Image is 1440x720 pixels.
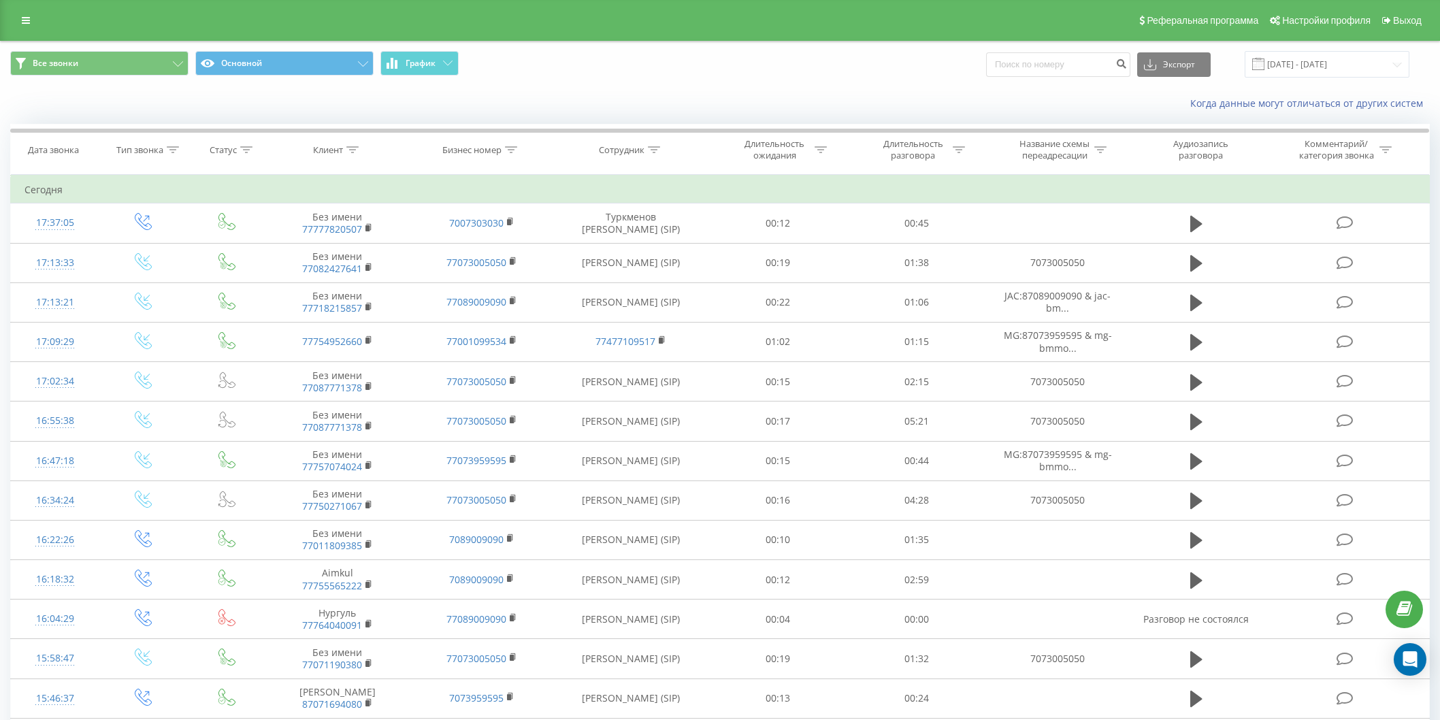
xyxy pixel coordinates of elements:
td: 00:22 [708,282,847,322]
div: Статус [210,144,237,156]
div: Название схемы переадресации [1018,138,1091,161]
div: 15:46:37 [24,685,86,712]
a: 77718215857 [302,301,362,314]
span: Настройки профиля [1282,15,1371,26]
td: 00:45 [847,203,986,243]
a: 77073005050 [446,414,506,427]
a: 77764040091 [302,619,362,632]
a: 77087771378 [302,381,362,394]
td: Сегодня [11,176,1430,203]
a: 77073005050 [446,652,506,665]
td: 7073005050 [986,402,1130,441]
td: 00:19 [708,243,847,282]
a: 77087771378 [302,421,362,433]
span: Разговор не состоялся [1143,612,1249,625]
span: Реферальная программа [1147,15,1258,26]
td: [PERSON_NAME] (SIP) [553,402,708,441]
button: Все звонки [10,51,189,76]
a: 77754952660 [302,335,362,348]
td: 01:35 [847,520,986,559]
div: Комментарий/категория звонка [1296,138,1376,161]
div: Бизнес номер [442,144,502,156]
td: 00:15 [708,441,847,480]
span: MG:87073959595 & mg-bmmo... [1004,448,1112,473]
div: 16:34:24 [24,487,86,514]
a: 77777820507 [302,223,362,235]
button: Основной [195,51,374,76]
div: 17:09:29 [24,329,86,355]
td: 7073005050 [986,362,1130,402]
input: Поиск по номеру [986,52,1130,77]
td: 00:13 [708,678,847,718]
td: [PERSON_NAME] (SIP) [553,480,708,520]
td: 00:19 [708,639,847,678]
td: 01:32 [847,639,986,678]
td: [PERSON_NAME] (SIP) [553,639,708,678]
td: 00:12 [708,203,847,243]
td: [PERSON_NAME] [265,678,410,718]
div: 16:55:38 [24,408,86,434]
td: 00:10 [708,520,847,559]
td: 02:15 [847,362,986,402]
td: Без имени [265,203,410,243]
td: 05:21 [847,402,986,441]
td: 04:28 [847,480,986,520]
a: 77757074024 [302,460,362,473]
a: 77073959595 [446,454,506,467]
td: Без имени [265,520,410,559]
td: Без имени [265,282,410,322]
td: 01:06 [847,282,986,322]
div: 15:58:47 [24,645,86,672]
span: MG:87073959595 & mg-bmmo... [1004,329,1112,354]
button: Экспорт [1137,52,1211,77]
div: Open Intercom Messenger [1394,643,1426,676]
a: 77082427641 [302,262,362,275]
td: 00:16 [708,480,847,520]
td: 02:59 [847,560,986,600]
div: Аудиозапись разговора [1157,138,1245,161]
td: 00:17 [708,402,847,441]
button: График [380,51,459,76]
div: 16:04:29 [24,606,86,632]
td: Туркменов [PERSON_NAME] (SIP) [553,203,708,243]
a: Когда данные могут отличаться от других систем [1190,97,1430,110]
div: 17:13:33 [24,250,86,276]
td: 00:44 [847,441,986,480]
span: Все звонки [33,58,78,69]
div: 17:37:05 [24,210,86,236]
td: 00:24 [847,678,986,718]
span: График [406,59,436,68]
td: 7073005050 [986,480,1130,520]
td: [PERSON_NAME] (SIP) [553,441,708,480]
div: Клиент [313,144,343,156]
a: 77073005050 [446,493,506,506]
td: 00:15 [708,362,847,402]
td: Без имени [265,362,410,402]
td: [PERSON_NAME] (SIP) [553,362,708,402]
td: [PERSON_NAME] (SIP) [553,600,708,639]
div: Тип звонка [116,144,163,156]
td: [PERSON_NAME] (SIP) [553,282,708,322]
a: 7089009090 [449,533,504,546]
td: 00:04 [708,600,847,639]
a: 77073005050 [446,375,506,388]
span: JAC:87089009090 & jac-bm... [1004,289,1111,314]
a: 7089009090 [449,573,504,586]
td: Без имени [265,639,410,678]
div: 16:18:32 [24,566,86,593]
a: 77011809385 [302,539,362,552]
div: Длительность ожидания [738,138,811,161]
td: Без имени [265,480,410,520]
a: 77477109517 [595,335,655,348]
div: 17:13:21 [24,289,86,316]
td: 00:12 [708,560,847,600]
a: 77089009090 [446,295,506,308]
td: 01:38 [847,243,986,282]
td: Без имени [265,243,410,282]
td: [PERSON_NAME] (SIP) [553,678,708,718]
div: 16:47:18 [24,448,86,474]
td: 01:15 [847,322,986,361]
td: 7073005050 [986,243,1130,282]
a: 77750271067 [302,500,362,512]
div: Длительность разговора [877,138,949,161]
